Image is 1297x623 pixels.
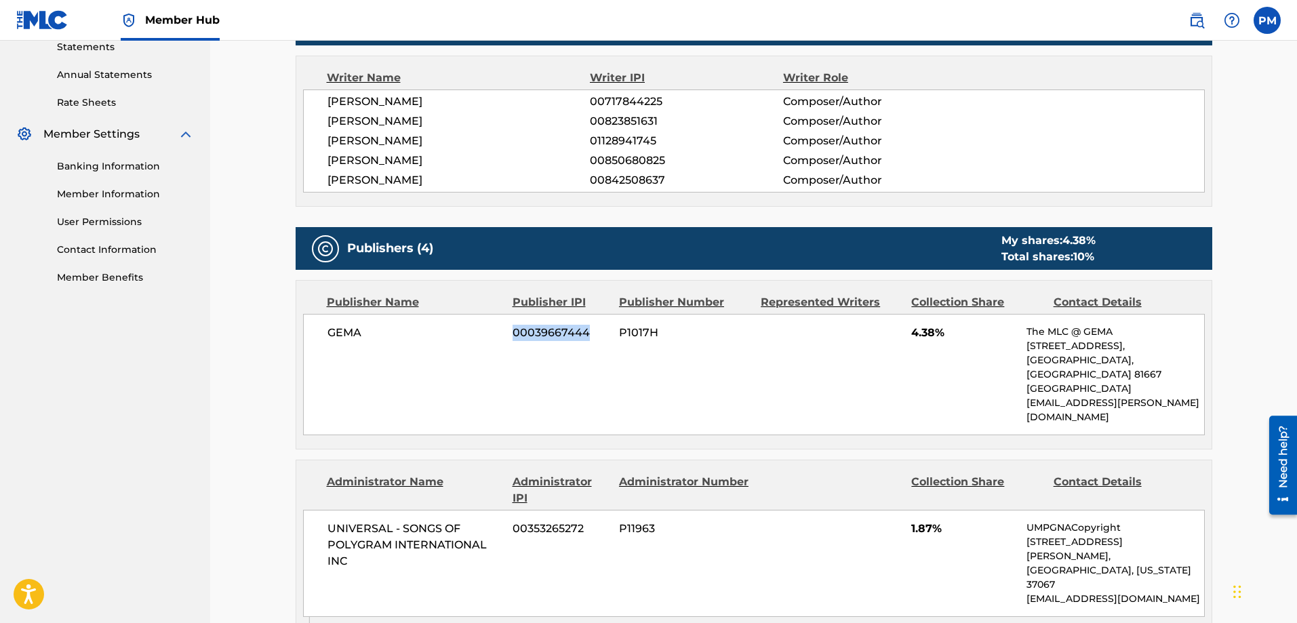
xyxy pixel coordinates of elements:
a: Member Benefits [57,270,194,285]
div: Administrator IPI [513,474,609,506]
span: 00353265272 [513,521,609,537]
p: UMPGNACopyright [1026,521,1203,535]
span: Member Settings [43,126,140,142]
span: Composer/Author [783,153,959,169]
div: Publisher Number [619,294,751,310]
span: [PERSON_NAME] [327,172,591,188]
p: [GEOGRAPHIC_DATA], [GEOGRAPHIC_DATA] 81667 [1026,353,1203,382]
span: 4.38% [911,325,1016,341]
img: search [1189,12,1205,28]
span: [PERSON_NAME] [327,113,591,129]
div: Publisher IPI [513,294,609,310]
span: Composer/Author [783,133,959,149]
p: [GEOGRAPHIC_DATA] [1026,382,1203,396]
span: 00823851631 [590,113,782,129]
a: Rate Sheets [57,96,194,110]
p: [EMAIL_ADDRESS][PERSON_NAME][DOMAIN_NAME] [1026,396,1203,424]
div: Contact Details [1054,474,1185,506]
div: Total shares: [1001,249,1096,265]
h5: Publishers (4) [347,241,433,256]
div: User Menu [1254,7,1281,34]
span: P1017H [619,325,751,341]
iframe: Resource Center [1259,411,1297,520]
div: Writer Name [327,70,591,86]
img: MLC Logo [16,10,68,30]
iframe: Chat Widget [1229,558,1297,623]
div: Collection Share [911,294,1043,310]
div: Ziehen [1233,571,1241,612]
span: 00039667444 [513,325,609,341]
span: Composer/Author [783,172,959,188]
span: 4.38 % [1062,234,1096,247]
img: Top Rightsholder [121,12,137,28]
div: Administrator Number [619,474,751,506]
span: Member Hub [145,12,220,28]
div: Writer IPI [590,70,783,86]
img: help [1224,12,1240,28]
div: Represented Writers [761,294,901,310]
span: [PERSON_NAME] [327,133,591,149]
div: My shares: [1001,233,1096,249]
span: Composer/Author [783,113,959,129]
p: [STREET_ADDRESS], [1026,339,1203,353]
div: Collection Share [911,474,1043,506]
span: GEMA [327,325,503,341]
p: [EMAIL_ADDRESS][DOMAIN_NAME] [1026,592,1203,606]
img: expand [178,126,194,142]
div: Administrator Name [327,474,502,506]
a: Contact Information [57,243,194,257]
a: Banking Information [57,159,194,174]
a: Annual Statements [57,68,194,82]
span: 1.87% [911,521,1016,537]
span: 10 % [1073,250,1094,263]
p: [GEOGRAPHIC_DATA], [US_STATE] 37067 [1026,563,1203,592]
img: Publishers [317,241,334,257]
a: User Permissions [57,215,194,229]
a: Public Search [1183,7,1210,34]
div: Chat-Widget [1229,558,1297,623]
div: Contact Details [1054,294,1185,310]
span: 00717844225 [590,94,782,110]
span: 00842508637 [590,172,782,188]
div: Publisher Name [327,294,502,310]
a: Member Information [57,187,194,201]
span: Composer/Author [783,94,959,110]
span: [PERSON_NAME] [327,94,591,110]
a: Statements [57,40,194,54]
p: [STREET_ADDRESS][PERSON_NAME], [1026,535,1203,563]
span: P11963 [619,521,751,537]
img: Member Settings [16,126,33,142]
p: The MLC @ GEMA [1026,325,1203,339]
span: [PERSON_NAME] [327,153,591,169]
span: 01128941745 [590,133,782,149]
div: Writer Role [783,70,959,86]
div: Help [1218,7,1245,34]
span: UNIVERSAL - SONGS OF POLYGRAM INTERNATIONAL INC [327,521,503,569]
span: 00850680825 [590,153,782,169]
